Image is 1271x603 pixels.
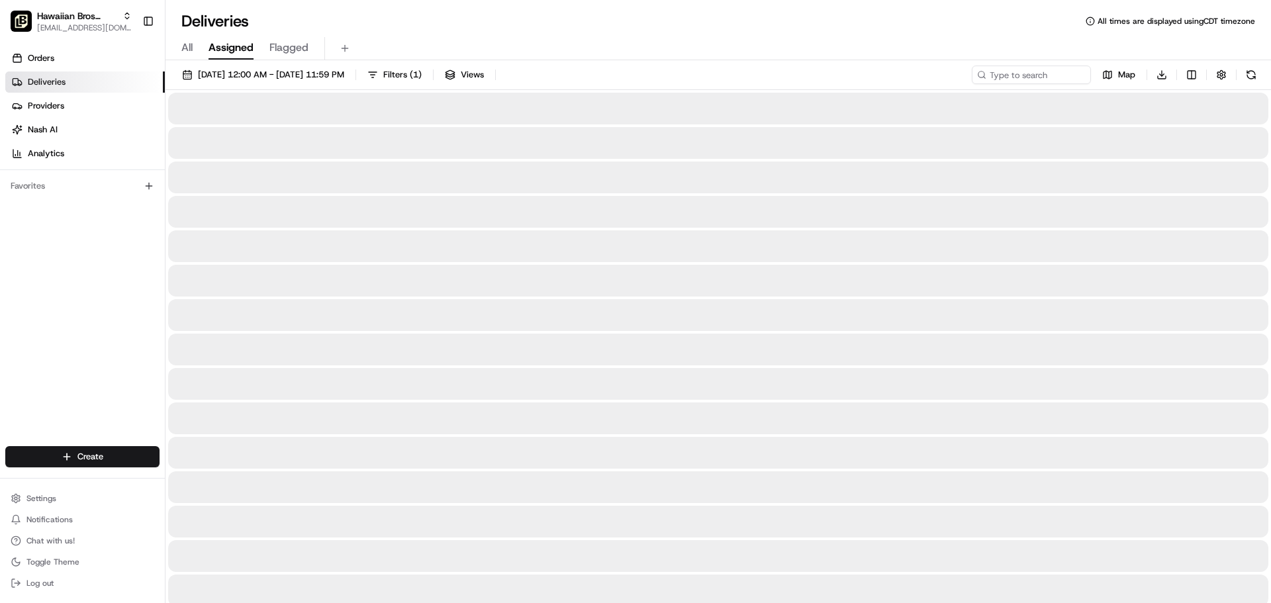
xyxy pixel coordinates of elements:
a: Deliveries [5,71,165,93]
button: Refresh [1242,66,1260,84]
span: Toggle Theme [26,557,79,567]
span: All [181,40,193,56]
button: Map [1096,66,1141,84]
span: Analytics [28,148,64,160]
span: [DATE] 12:00 AM - [DATE] 11:59 PM [198,69,344,81]
div: Favorites [5,175,160,197]
button: Settings [5,489,160,508]
a: Orders [5,48,165,69]
button: Views [439,66,490,84]
span: ( 1 ) [410,69,422,81]
span: Chat with us! [26,535,75,546]
button: Notifications [5,510,160,529]
img: Hawaiian Bros (Lenexa KS) [11,11,32,32]
button: Filters(1) [361,66,428,84]
button: [DATE] 12:00 AM - [DATE] 11:59 PM [176,66,350,84]
span: Orders [28,52,54,64]
span: Notifications [26,514,73,525]
span: Map [1118,69,1135,81]
a: Providers [5,95,165,116]
button: Toggle Theme [5,553,160,571]
span: Create [77,451,103,463]
a: Nash AI [5,119,165,140]
button: Hawaiian Bros (Lenexa KS)Hawaiian Bros (Lenexa KS)[EMAIL_ADDRESS][DOMAIN_NAME] [5,5,137,37]
span: Providers [28,100,64,112]
h1: Deliveries [181,11,249,32]
a: Analytics [5,143,165,164]
button: Create [5,446,160,467]
span: Settings [26,493,56,504]
span: Filters [383,69,422,81]
span: Nash AI [28,124,58,136]
span: Log out [26,578,54,588]
span: Deliveries [28,76,66,88]
button: Log out [5,574,160,592]
span: All times are displayed using CDT timezone [1098,16,1255,26]
span: Views [461,69,484,81]
span: Assigned [209,40,254,56]
button: Hawaiian Bros (Lenexa KS) [37,9,117,23]
button: Chat with us! [5,532,160,550]
input: Type to search [972,66,1091,84]
span: Flagged [269,40,308,56]
button: [EMAIL_ADDRESS][DOMAIN_NAME] [37,23,132,33]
